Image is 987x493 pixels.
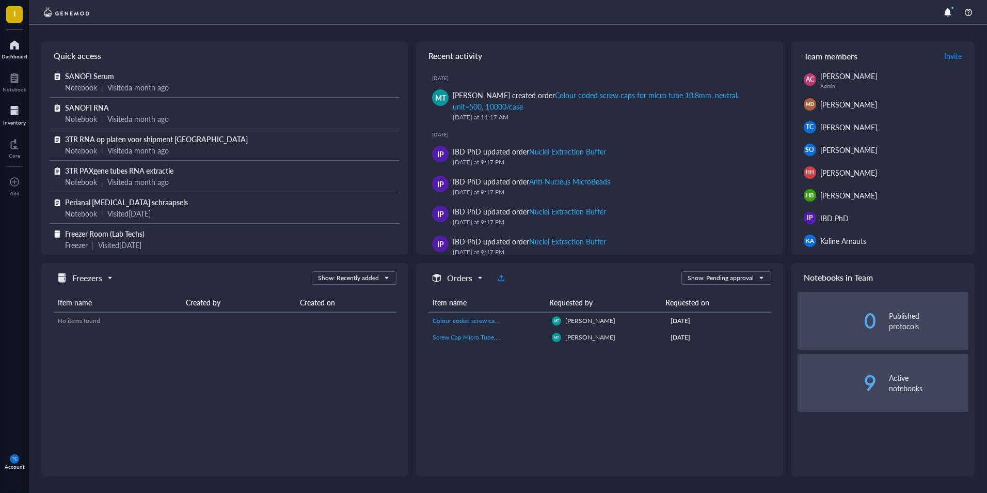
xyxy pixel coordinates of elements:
[554,335,559,340] span: MT
[806,101,814,108] span: MD
[453,187,766,197] div: [DATE] at 9:17 PM
[944,48,962,64] button: Invite
[2,37,27,59] a: Dashboard
[424,232,774,261] a: IPIBD PhD updated orderNuclei Extraction Buffer[DATE] at 9:17 PM
[820,167,877,178] span: [PERSON_NAME]
[806,191,814,200] span: HB
[671,333,767,342] div: [DATE]
[565,333,615,342] span: [PERSON_NAME]
[529,236,606,246] div: Nuclei Extraction Buffer
[805,145,814,155] span: SO
[424,202,774,232] a: IPIBD PhD updated orderNuclei Extraction Buffer[DATE] at 9:17 PM
[437,208,444,220] span: IP
[3,70,26,93] a: Notebook
[806,168,814,176] span: HH
[453,112,766,122] div: [DATE] at 11:17 AM
[101,82,103,93] div: |
[182,293,296,312] th: Created by
[2,53,27,59] div: Dashboard
[889,373,968,393] div: Active notebooks
[98,239,141,251] div: Visited [DATE]
[10,190,20,196] div: Add
[428,293,545,312] th: Item name
[820,122,877,132] span: [PERSON_NAME]
[3,86,26,93] div: Notebook
[65,228,145,239] span: Freezer Room (Lab Techs)
[820,236,866,246] span: Kaline Arnauts
[65,197,188,207] span: Perianal [MEDICAL_DATA] schraapsels
[101,113,103,125] div: |
[889,311,968,331] div: Published protocols
[416,41,783,70] div: Recent activity
[65,113,97,125] div: Notebook
[820,83,968,89] div: Admin
[433,333,544,342] a: Screw Cap Micro Tube, 2 ml, PP, with skirted base, with knurls, without closure, no print, 500 pc...
[65,239,88,251] div: Freezer
[554,319,559,323] span: MT
[9,136,20,159] a: Core
[65,176,97,188] div: Notebook
[437,238,444,250] span: IP
[65,102,109,113] span: SANOFI RNA
[453,206,606,217] div: IBD PhD updated order
[820,213,849,223] span: IBD PhD
[101,145,103,156] div: |
[3,119,26,126] div: Inventory
[107,176,169,188] div: Visited a month ago
[688,273,754,283] div: Show: Pending approval
[435,92,446,103] span: MT
[101,176,103,188] div: |
[318,273,379,283] div: Show: Recently added
[65,208,97,219] div: Notebook
[12,456,18,461] span: TC
[13,7,16,20] span: I
[798,313,877,329] div: 0
[529,176,610,187] div: Anti-Nucleus MicroBeads
[545,293,661,312] th: Requested by
[107,208,151,219] div: Visited [DATE]
[453,176,610,187] div: IBD PhD updated order
[107,113,169,125] div: Visited a month ago
[65,71,114,81] span: SANOFI Serum
[820,99,877,110] span: [PERSON_NAME]
[453,217,766,227] div: [DATE] at 9:17 PM
[65,82,97,93] div: Notebook
[424,172,774,202] a: IPIBD PhD updated orderAnti-Nucleus MicroBeads[DATE] at 9:17 PM
[798,375,877,391] div: 9
[453,89,766,112] div: [PERSON_NAME] created order
[65,165,173,176] span: 3TR PAXgene tubes RNA extractie
[296,293,396,312] th: Created on
[453,236,606,247] div: IBD PhD updated order
[41,6,92,19] img: genemod-logo
[807,213,813,223] span: IP
[433,316,651,325] span: Colour coded screw caps for micro tube 10.8mm, neutral, unit=500, 10000/case
[661,293,763,312] th: Requested on
[5,464,25,470] div: Account
[65,134,248,144] span: 3TR RNA op platen voor shipment [GEOGRAPHIC_DATA]
[107,145,169,156] div: Visited a month ago
[820,190,877,201] span: [PERSON_NAME]
[671,316,767,326] div: [DATE]
[447,272,472,284] h5: Orders
[806,122,814,132] span: TC
[791,263,975,292] div: Notebooks in Team
[3,103,26,126] a: Inventory
[565,316,615,325] span: [PERSON_NAME]
[806,75,814,84] span: AC
[65,145,97,156] div: Notebook
[432,75,774,81] div: [DATE]
[107,82,169,93] div: Visited a month ago
[424,142,774,172] a: IPIBD PhD updated orderNuclei Extraction Buffer[DATE] at 9:17 PM
[92,239,94,251] div: |
[453,157,766,167] div: [DATE] at 9:17 PM
[806,237,814,245] span: KA
[433,333,709,342] span: Screw Cap Micro Tube, 2 ml, PP, with skirted base, with knurls, without closure, no print, 500 pc...
[437,178,444,190] span: IP
[529,146,606,157] div: Nuclei Extraction Buffer
[54,293,182,312] th: Item name
[433,316,544,326] a: Colour coded screw caps for micro tube 10.8mm, neutral, unit=500, 10000/case
[432,131,774,137] div: [DATE]
[58,316,392,326] div: No items found
[453,90,739,112] div: Colour coded screw caps for micro tube 10.8mm, neutral, unit=500, 10000/case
